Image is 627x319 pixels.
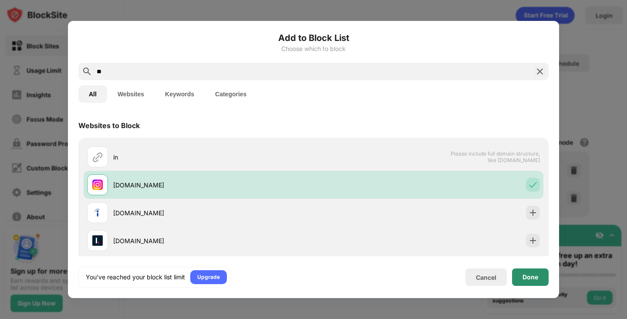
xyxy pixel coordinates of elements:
[205,85,257,103] button: Categories
[113,153,313,162] div: in
[113,180,313,190] div: [DOMAIN_NAME]
[155,85,205,103] button: Keywords
[197,273,220,282] div: Upgrade
[92,235,103,246] img: favicons
[113,208,313,217] div: [DOMAIN_NAME]
[450,150,540,163] span: Please include full domain structure, like [DOMAIN_NAME]
[86,273,185,282] div: You’ve reached your block list limit
[78,31,549,44] h6: Add to Block List
[78,85,107,103] button: All
[78,45,549,52] div: Choose which to block
[107,85,155,103] button: Websites
[82,66,92,77] img: search.svg
[92,152,103,162] img: url.svg
[113,236,313,245] div: [DOMAIN_NAME]
[92,207,103,218] img: favicons
[92,180,103,190] img: favicons
[522,274,538,281] div: Done
[476,274,496,281] div: Cancel
[535,66,545,77] img: search-close
[78,121,140,130] div: Websites to Block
